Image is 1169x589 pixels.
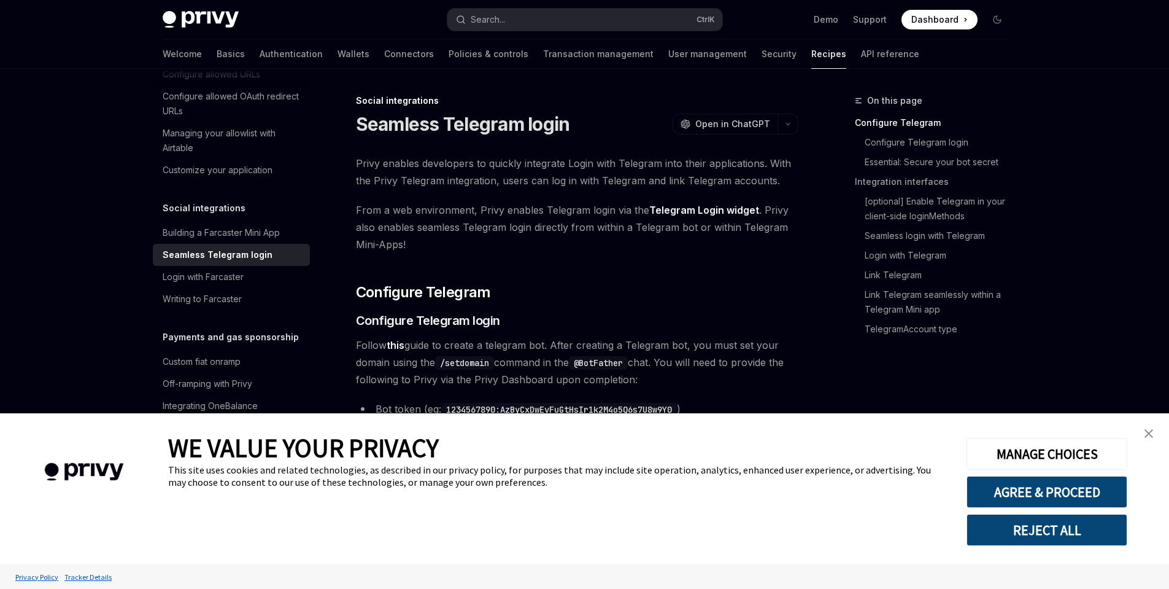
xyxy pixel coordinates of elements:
[1136,421,1161,446] a: close banner
[861,39,919,69] a: API reference
[901,10,978,29] a: Dashboard
[163,225,280,240] div: Building a Farcaster Mini App
[865,265,1017,285] a: Link Telegram
[12,566,61,588] a: Privacy Policy
[471,12,505,27] div: Search...
[163,330,299,345] h5: Payments and gas sponsorship
[387,339,404,352] a: this
[163,292,242,306] div: Writing to Farcaster
[153,222,310,244] a: Building a Farcaster Mini App
[543,39,654,69] a: Transaction management
[966,438,1127,470] button: MANAGE CHOICES
[18,445,150,499] img: company logo
[649,204,759,217] a: Telegram Login widget
[762,39,797,69] a: Security
[153,159,310,181] a: Customize your application
[865,246,1017,265] a: Login with Telegram
[163,11,239,28] img: dark logo
[163,248,272,262] div: Seamless Telegram login
[153,244,310,266] a: Seamless Telegram login
[695,118,770,130] span: Open in ChatGPT
[865,285,1017,319] a: Link Telegram seamlessly within a Telegram Mini app
[668,39,747,69] a: User management
[153,395,310,417] a: Integrating OneBalance
[811,39,846,69] a: Recipes
[441,403,677,416] code: 1234567890:AzByCxDwEvFuGtHsIr1k2M4o5Q6s7U8w9Y0
[384,39,434,69] a: Connectors
[853,14,887,26] a: Support
[356,283,491,302] span: Configure Telegram
[867,93,922,108] span: On this page
[966,476,1127,508] button: AGREE & PROCEED
[163,376,252,391] div: Off-ramping with Privy
[449,39,528,69] a: Policies & controls
[163,354,241,369] div: Custom fiat onramp
[163,399,258,413] div: Integrating OneBalance
[163,201,245,216] h5: Social integrations
[814,14,838,26] a: Demo
[865,133,1017,152] a: Configure Telegram login
[153,266,310,288] a: Login with Farcaster
[356,337,798,388] span: Follow guide to create a telegram bot. After creating a Telegram bot, you must set your domain us...
[168,432,439,464] span: WE VALUE YOUR PRIVACY
[356,312,500,329] span: Configure Telegram login
[447,9,722,31] button: Search...CtrlK
[217,39,245,69] a: Basics
[435,356,494,370] code: /setdomain
[356,113,570,135] h1: Seamless Telegram login
[153,373,310,395] a: Off-ramping with Privy
[61,566,115,588] a: Tracker Details
[911,14,959,26] span: Dashboard
[153,122,310,159] a: Managing your allowlist with Airtable
[260,39,323,69] a: Authentication
[168,464,948,488] div: This site uses cookies and related technologies, as described in our privacy policy, for purposes...
[163,163,272,177] div: Customize your application
[865,152,1017,172] a: Essential: Secure your bot secret
[855,172,1017,192] a: Integration interfaces
[338,39,369,69] a: Wallets
[163,89,303,119] div: Configure allowed OAuth redirect URLs
[163,39,202,69] a: Welcome
[865,226,1017,246] a: Seamless login with Telegram
[1144,429,1153,438] img: close banner
[569,356,628,370] code: @BotFather
[865,319,1017,339] a: TelegramAccount type
[153,85,310,122] a: Configure allowed OAuth redirect URLs
[356,95,798,107] div: Social integrations
[163,126,303,155] div: Managing your allowlist with Airtable
[673,114,777,135] button: Open in ChatGPT
[356,201,798,253] span: From a web environment, Privy enables Telegram login via the . Privy also enables seamless Telegr...
[855,113,1017,133] a: Configure Telegram
[966,514,1127,546] button: REJECT ALL
[696,15,715,25] span: Ctrl K
[163,270,244,284] div: Login with Farcaster
[153,288,310,310] a: Writing to Farcaster
[987,10,1007,29] button: Toggle dark mode
[865,192,1017,226] a: [optional] Enable Telegram in your client-side loginMethods
[356,155,798,189] span: Privy enables developers to quickly integrate Login with Telegram into their applications. With t...
[153,351,310,373] a: Custom fiat onramp
[356,400,798,418] li: Bot token (eg: )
